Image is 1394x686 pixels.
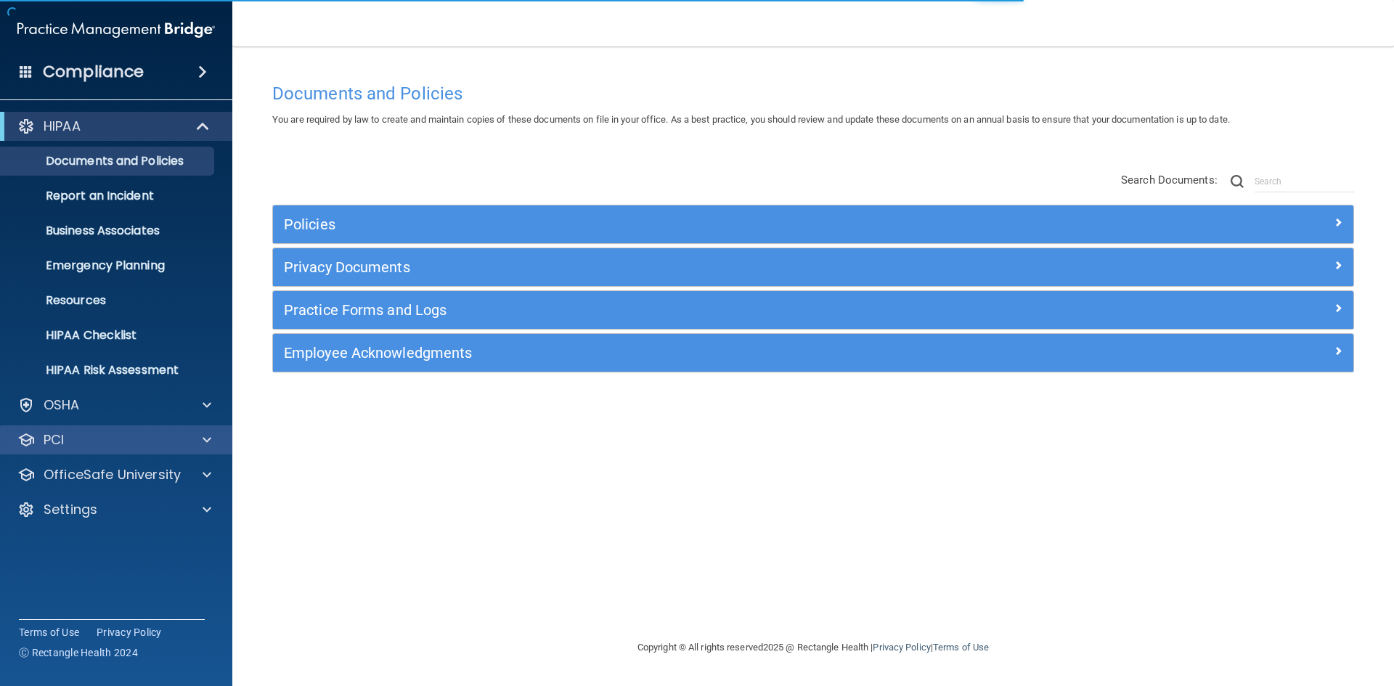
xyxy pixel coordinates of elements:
div: Copyright © All rights reserved 2025 @ Rectangle Health | | [548,624,1078,671]
img: ic-search.3b580494.png [1231,175,1244,188]
p: HIPAA Risk Assessment [9,363,208,377]
p: Settings [44,501,97,518]
img: PMB logo [17,15,215,44]
a: OfficeSafe University [17,466,211,483]
p: HIPAA Checklist [9,328,208,343]
h5: Employee Acknowledgments [284,345,1072,361]
a: Practice Forms and Logs [284,298,1342,322]
h5: Practice Forms and Logs [284,302,1072,318]
p: Resources [9,293,208,308]
p: OSHA [44,396,80,414]
a: Privacy Policy [873,642,930,653]
p: Documents and Policies [9,154,208,168]
a: Settings [17,501,211,518]
a: Privacy Documents [284,256,1342,279]
p: OfficeSafe University [44,466,181,483]
h4: Compliance [43,62,144,82]
a: Terms of Use [19,625,79,640]
p: Emergency Planning [9,258,208,273]
a: Policies [284,213,1342,236]
h5: Policies [284,216,1072,232]
a: PCI [17,431,211,449]
a: HIPAA [17,118,211,135]
input: Search [1255,171,1354,192]
h5: Privacy Documents [284,259,1072,275]
a: Employee Acknowledgments [284,341,1342,364]
p: HIPAA [44,118,81,135]
a: Privacy Policy [97,625,162,640]
span: You are required by law to create and maintain copies of these documents on file in your office. ... [272,114,1230,125]
p: Report an Incident [9,189,208,203]
h4: Documents and Policies [272,84,1354,103]
a: Terms of Use [933,642,989,653]
span: Ⓒ Rectangle Health 2024 [19,645,138,660]
a: OSHA [17,396,211,414]
span: Search Documents: [1121,173,1218,187]
p: Business Associates [9,224,208,238]
p: PCI [44,431,64,449]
